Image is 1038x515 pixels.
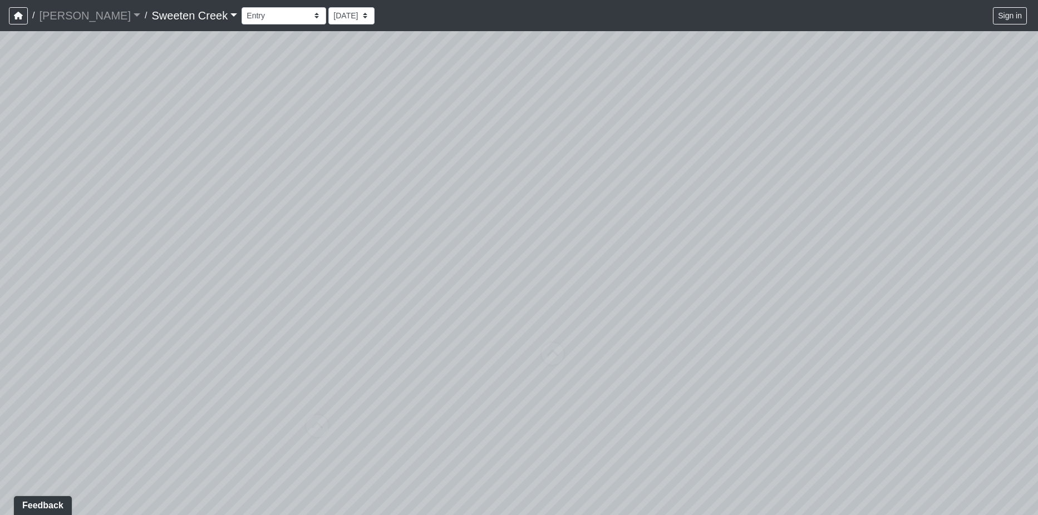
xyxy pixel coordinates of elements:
[140,4,151,27] span: /
[993,7,1027,24] button: Sign in
[8,493,74,515] iframe: Ybug feedback widget
[39,4,140,27] a: [PERSON_NAME]
[28,4,39,27] span: /
[151,4,237,27] a: Sweeten Creek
